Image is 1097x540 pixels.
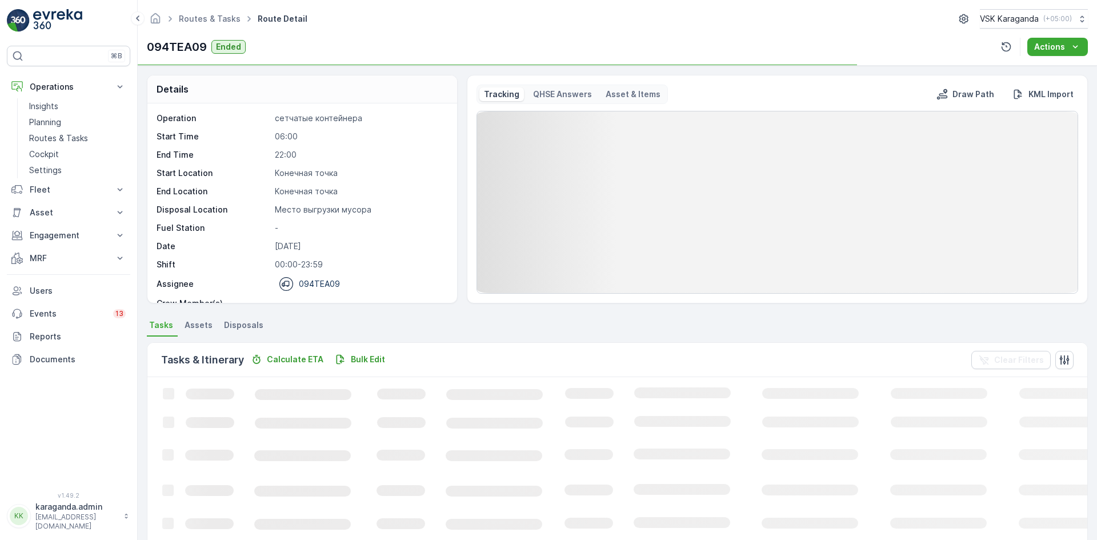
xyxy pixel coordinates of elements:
[1008,87,1078,101] button: KML Import
[157,82,189,96] p: Details
[255,13,310,25] span: Route Detail
[30,285,126,297] p: Users
[7,75,130,98] button: Operations
[275,241,445,252] p: [DATE]
[275,131,445,142] p: 06:00
[29,101,58,112] p: Insights
[157,241,270,252] p: Date
[7,325,130,348] a: Reports
[7,501,130,531] button: KKkaraganda.admin[EMAIL_ADDRESS][DOMAIN_NAME]
[211,40,246,54] button: Ended
[25,130,130,146] a: Routes & Tasks
[30,331,126,342] p: Reports
[161,352,244,368] p: Tasks & Itinerary
[35,513,118,531] p: [EMAIL_ADDRESS][DOMAIN_NAME]
[157,131,270,142] p: Start Time
[330,353,390,366] button: Bulk Edit
[980,9,1088,29] button: VSK Karaganda(+05:00)
[275,298,445,309] p: -
[157,278,194,290] p: Assignee
[267,354,323,365] p: Calculate ETA
[980,13,1039,25] p: VSK Karaganda
[10,507,28,525] div: KK
[275,113,445,124] p: сетчатыe контейнера
[7,9,30,32] img: logo
[994,354,1044,366] p: Clear Filters
[351,354,385,365] p: Bulk Edit
[147,38,207,55] p: 094TEA09
[157,298,270,309] p: Crew Member(s)
[7,201,130,224] button: Asset
[30,81,107,93] p: Operations
[299,278,340,290] p: 094TEA09
[1027,38,1088,56] button: Actions
[275,222,445,234] p: -
[30,308,106,319] p: Events
[275,149,445,161] p: 22:00
[275,259,445,270] p: 00:00-23:59
[149,17,162,26] a: Homepage
[111,51,122,61] p: ⌘B
[246,353,328,366] button: Calculate ETA
[25,146,130,162] a: Cockpit
[35,501,118,513] p: karaganda.admin
[7,224,130,247] button: Engagement
[533,89,592,100] p: QHSE Answers
[7,178,130,201] button: Fleet
[275,204,445,215] p: Место выгрузки мусора
[157,186,270,197] p: End Location
[932,87,999,101] button: Draw Path
[216,41,241,53] p: Ended
[30,207,107,218] p: Asset
[29,165,62,176] p: Settings
[30,184,107,195] p: Fleet
[157,204,270,215] p: Disposal Location
[224,319,263,331] span: Disposals
[157,167,270,179] p: Start Location
[179,14,241,23] a: Routes & Tasks
[185,319,213,331] span: Assets
[157,259,270,270] p: Shift
[484,89,519,100] p: Tracking
[275,167,445,179] p: Конечная точка
[1043,14,1072,23] p: ( +05:00 )
[29,133,88,144] p: Routes & Tasks
[7,492,130,499] span: v 1.49.2
[25,98,130,114] a: Insights
[157,149,270,161] p: End Time
[157,113,270,124] p: Operation
[30,253,107,264] p: MRF
[25,162,130,178] a: Settings
[7,302,130,325] a: Events13
[157,222,270,234] p: Fuel Station
[29,117,61,128] p: Planning
[971,351,1051,369] button: Clear Filters
[1034,41,1065,53] p: Actions
[952,89,994,100] p: Draw Path
[275,186,445,197] p: Конечная точка
[606,89,660,100] p: Asset & Items
[7,348,130,371] a: Documents
[33,9,82,32] img: logo_light-DOdMpM7g.png
[7,247,130,270] button: MRF
[30,230,107,241] p: Engagement
[29,149,59,160] p: Cockpit
[115,309,123,318] p: 13
[25,114,130,130] a: Planning
[149,319,173,331] span: Tasks
[1028,89,1074,100] p: KML Import
[7,279,130,302] a: Users
[30,354,126,365] p: Documents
